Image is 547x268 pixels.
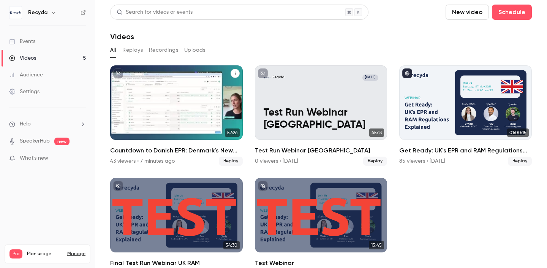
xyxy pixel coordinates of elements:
[508,157,532,166] span: Replay
[255,146,387,155] h2: Test Run Webinar [GEOGRAPHIC_DATA]
[362,75,378,81] span: [DATE]
[369,241,384,249] span: 15:45
[399,65,532,166] a: 01:00:15Get Ready: UK's EPR and RAM Regulations Explained85 viewers • [DATE]Replay
[255,258,387,268] h2: Test Webinar
[9,6,22,19] img: Recyda
[110,157,175,165] div: 43 viewers • 7 minutes ago
[184,44,206,56] button: Uploads
[110,32,134,41] h1: Videos
[9,120,86,128] li: help-dropdown-opener
[272,75,285,80] p: Recyda
[255,157,298,165] div: 0 viewers • [DATE]
[113,68,123,78] button: unpublished
[258,68,268,78] button: unpublished
[223,241,240,249] span: 54:30
[399,157,445,165] div: 85 viewers • [DATE]
[446,5,489,20] button: New video
[9,38,35,45] div: Events
[20,120,31,128] span: Help
[27,251,63,257] span: Plan usage
[110,5,532,263] section: Videos
[9,71,43,79] div: Audience
[507,128,529,137] span: 01:00:15
[255,65,387,166] li: Test Run Webinar Denmark
[402,68,412,78] button: published
[399,146,532,155] h2: Get Ready: UK's EPR and RAM Regulations Explained
[9,54,36,62] div: Videos
[67,251,85,257] a: Manage
[117,8,193,16] div: Search for videos or events
[264,107,378,131] p: Test Run Webinar [GEOGRAPHIC_DATA]
[110,65,243,166] li: Countdown to Danish EPR: Denmark's New EPR Regulations Explained
[492,5,532,20] button: Schedule
[20,154,48,162] span: What's new
[9,88,40,95] div: Settings
[110,44,116,56] button: All
[149,44,178,56] button: Recordings
[363,157,387,166] span: Replay
[20,137,50,145] a: SpeakerHub
[9,249,22,258] span: Pro
[225,128,240,137] span: 57:26
[113,181,123,191] button: unpublished
[369,128,384,137] span: 45:13
[255,65,387,166] a: Test Run Webinar DenmarkRecyda[DATE]Test Run Webinar [GEOGRAPHIC_DATA]45:13Test Run Webinar [GEOG...
[54,138,70,145] span: new
[110,65,243,166] a: 57:26Countdown to Danish EPR: Denmark's New EPR Regulations Explained43 viewers • 7 minutes agoRe...
[219,157,243,166] span: Replay
[110,258,243,268] h2: Final Test Run Webinar UK RAM
[28,9,47,16] h6: Recyda
[258,181,268,191] button: unpublished
[122,44,143,56] button: Replays
[110,146,243,155] h2: Countdown to Danish EPR: Denmark's New EPR Regulations Explained
[399,65,532,166] li: Get Ready: UK's EPR and RAM Regulations Explained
